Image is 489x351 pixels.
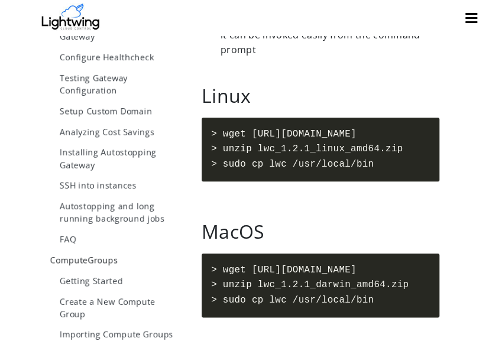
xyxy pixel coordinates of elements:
a: Autostopping and long running background jobs [60,200,183,225]
a: FAQ [60,233,183,245]
a: Installing Autostopping Gateway [60,146,183,171]
span: ComputeGroups [50,254,118,265]
span: > wget [URL][DOMAIN_NAME] [211,263,357,278]
a: SSH into instances [60,179,183,191]
a: Configure Healthcheck [60,51,183,63]
span: > unzip lwc_1.2.1_linux_amd64.zip [211,142,403,157]
h2: MacOS [202,222,439,241]
a: Testing Gateway Configuration [60,71,183,96]
a: Create a New Compute Group [60,295,183,320]
h2: Linux [202,86,439,105]
span: > unzip lwc_1.2.1_darwin_amd64.zip [211,278,409,292]
span: > wget [URL][DOMAIN_NAME] [211,127,357,142]
a: Setup Custom Domain [60,105,183,117]
a: Analyzing Cost Savings [60,125,183,138]
span: > sudo cp lwc /usr/local/bin [211,157,374,172]
span: > sudo cp lwc /usr/local/bin [211,293,374,308]
a: Getting Started [60,274,183,287]
a: Importing Compute Groups [60,328,183,340]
